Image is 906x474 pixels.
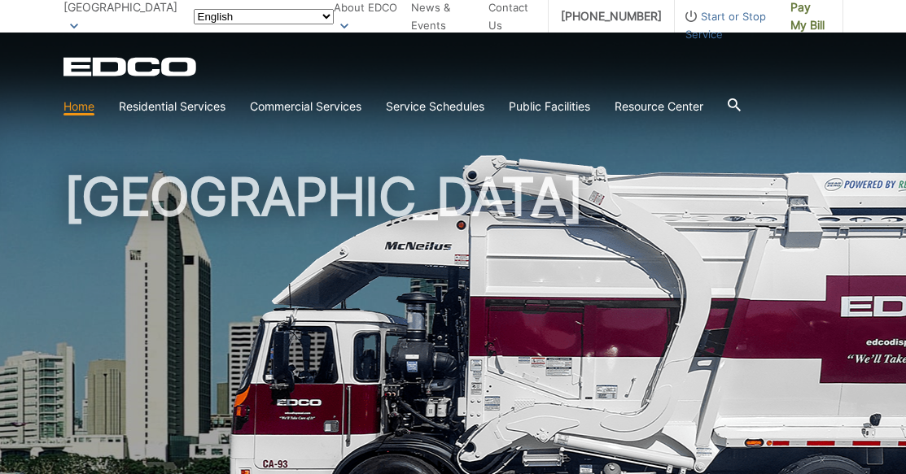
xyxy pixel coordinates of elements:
[119,98,225,115] a: Residential Services
[250,98,361,115] a: Commercial Services
[194,9,334,24] select: Select a language
[615,98,703,115] a: Resource Center
[509,98,590,115] a: Public Facilities
[63,57,199,76] a: EDCD logo. Return to the homepage.
[386,98,484,115] a: Service Schedules
[63,98,94,115] a: Home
